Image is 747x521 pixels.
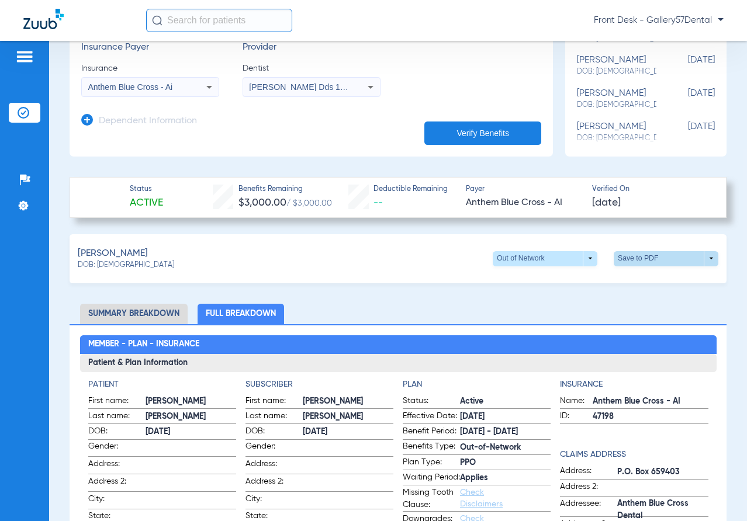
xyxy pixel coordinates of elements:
span: Gender: [245,440,303,456]
span: Active [460,395,551,408]
span: -- [373,198,383,207]
span: [DATE] [303,426,393,438]
span: $3,000.00 [238,197,286,208]
span: [PERSON_NAME] Dds 1548515513 [249,82,381,92]
li: Full Breakdown [198,304,284,324]
img: hamburger-icon [15,50,34,64]
span: [DATE] [146,426,236,438]
span: DOB: [DEMOGRAPHIC_DATA] [78,260,174,271]
span: Last name: [245,410,303,424]
span: Verified On [592,185,708,195]
img: Search Icon [152,15,162,26]
span: City: [88,493,146,509]
span: Addressee: [560,498,617,516]
span: DOB: [DEMOGRAPHIC_DATA] [577,100,656,110]
span: City: [245,493,303,509]
div: [PERSON_NAME] [577,88,656,110]
span: Anthem Blue Cross - AI [466,196,582,210]
span: Benefit Period: [403,425,460,439]
span: [DATE] [460,411,551,423]
span: Waiting Period: [403,471,460,485]
h4: Insurance [560,378,708,391]
span: Last name: [88,410,146,424]
h4: Plan [403,378,551,391]
span: Address: [88,458,146,474]
span: [PERSON_NAME] [303,411,393,423]
span: Dentist [243,62,381,74]
span: Anthem Blue Cross - AI [593,395,708,408]
button: Out of Network [493,251,597,266]
span: Gender: [88,440,146,456]
span: Effective Date: [403,410,460,424]
span: [PERSON_NAME] [78,246,148,261]
h3: Patient & Plan Information [80,354,717,373]
span: Status: [403,395,460,409]
span: P.O. Box 659403 [617,466,708,478]
span: Status [130,185,163,195]
span: Out-of-Network [460,442,551,454]
span: Benefits Type: [403,440,460,454]
h4: Subscriber [245,378,393,391]
span: [DATE] [656,88,715,110]
span: Address: [560,465,617,479]
div: [PERSON_NAME] [577,55,656,77]
span: [DATE] [656,55,715,77]
span: First name: [245,395,303,409]
div: [PERSON_NAME] [577,121,656,143]
span: Address 2: [88,475,146,491]
h3: Insurance Payer [81,42,219,54]
span: Insurance [81,62,219,74]
a: Check Disclaimers [460,488,503,508]
span: Front Desk - Gallery57Dental [594,15,724,26]
span: Missing Tooth Clause: [403,487,460,511]
span: DOB: [245,425,303,439]
span: DOB: [88,425,146,439]
span: Plan Type: [403,456,460,470]
span: [DATE] [656,121,715,143]
span: [DATE] - [DATE] [460,426,551,438]
input: Search for patients [146,9,292,32]
img: Zuub Logo [23,9,64,29]
span: [PERSON_NAME] [146,411,236,423]
h4: Patient [88,378,236,391]
span: PPO [460,457,551,469]
span: Anthem Blue Cross - Ai [88,82,173,92]
span: Payer [466,185,582,195]
span: [PERSON_NAME] [146,395,236,408]
h3: Dependent Information [99,116,197,127]
h3: Provider [243,42,381,54]
span: Active [130,196,163,210]
h2: Member - Plan - Insurance [80,335,717,354]
span: Name: [560,395,593,409]
iframe: Chat Widget [689,465,747,521]
span: [PERSON_NAME] [303,395,393,408]
span: First name: [88,395,146,409]
span: 47198 [593,411,708,423]
span: Address 2: [560,481,617,496]
span: [DATE] [592,196,621,210]
button: Verify Benefits [424,121,541,145]
span: Address: [245,458,303,474]
h4: Claims Address [560,449,708,461]
button: Save to PDF [614,251,718,266]
span: Applies [460,472,551,484]
span: Address 2: [245,475,303,491]
span: Deductible Remaining [373,185,448,195]
span: Benefits Remaining [238,185,332,195]
li: Summary Breakdown [80,304,188,324]
span: ID: [560,410,593,424]
span: DOB: [DEMOGRAPHIC_DATA] [577,67,656,77]
span: / $3,000.00 [286,199,332,207]
span: Anthem Blue Cross Dental [617,504,708,516]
